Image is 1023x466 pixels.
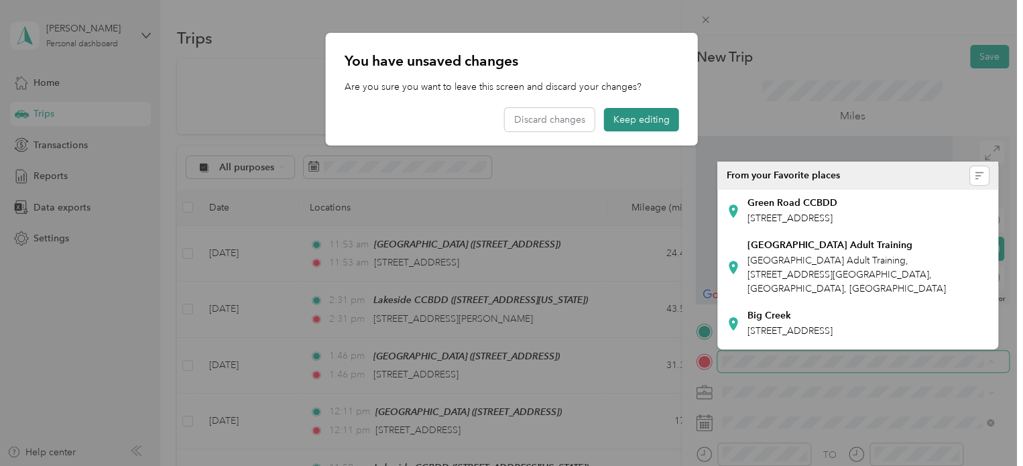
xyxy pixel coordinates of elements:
[747,213,833,224] span: [STREET_ADDRESS]
[345,80,679,94] p: Are you sure you want to leave this screen and discard your changes?
[604,108,679,131] button: Keep editing
[747,239,912,251] strong: [GEOGRAPHIC_DATA] Adult Training
[747,255,946,294] span: [GEOGRAPHIC_DATA] Adult Training, [STREET_ADDRESS][GEOGRAPHIC_DATA], [GEOGRAPHIC_DATA], [GEOGRAPH...
[747,310,791,322] strong: Big Creek
[747,325,833,337] span: [STREET_ADDRESS]
[747,197,837,209] strong: Green Road CCBDD
[345,52,679,70] p: You have unsaved changes
[727,170,840,182] span: From your Favorite places
[505,108,595,131] button: Discard changes
[948,391,1023,466] iframe: Everlance-gr Chat Button Frame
